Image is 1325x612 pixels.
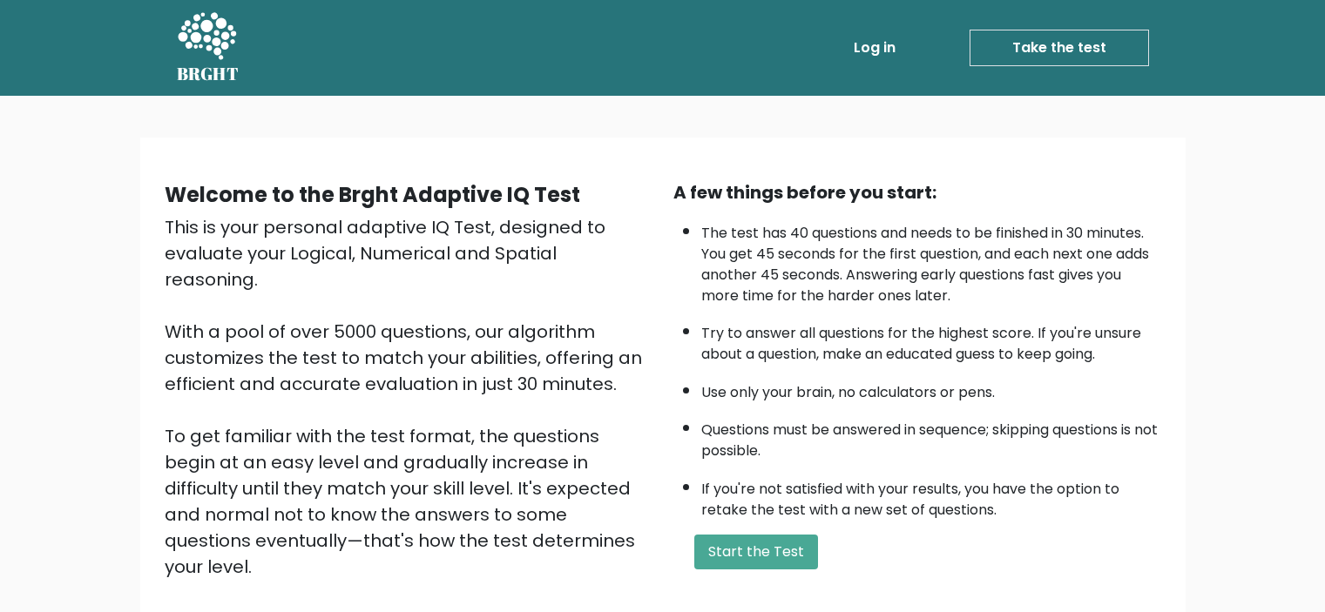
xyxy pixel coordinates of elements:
h5: BRGHT [177,64,240,84]
li: Questions must be answered in sequence; skipping questions is not possible. [701,411,1161,461]
a: Log in [847,30,902,65]
a: Take the test [970,30,1149,66]
button: Start the Test [694,535,818,569]
li: Try to answer all questions for the highest score. If you're unsure about a question, make an edu... [701,314,1161,365]
b: Welcome to the Brght Adaptive IQ Test [165,180,580,209]
div: A few things before you start: [673,179,1161,205]
li: The test has 40 questions and needs to be finished in 30 minutes. You get 45 seconds for the firs... [701,214,1161,306]
li: Use only your brain, no calculators or pens. [701,373,1161,403]
li: If you're not satisfied with your results, you have the option to retake the test with a new set ... [701,470,1161,521]
a: BRGHT [177,7,240,89]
